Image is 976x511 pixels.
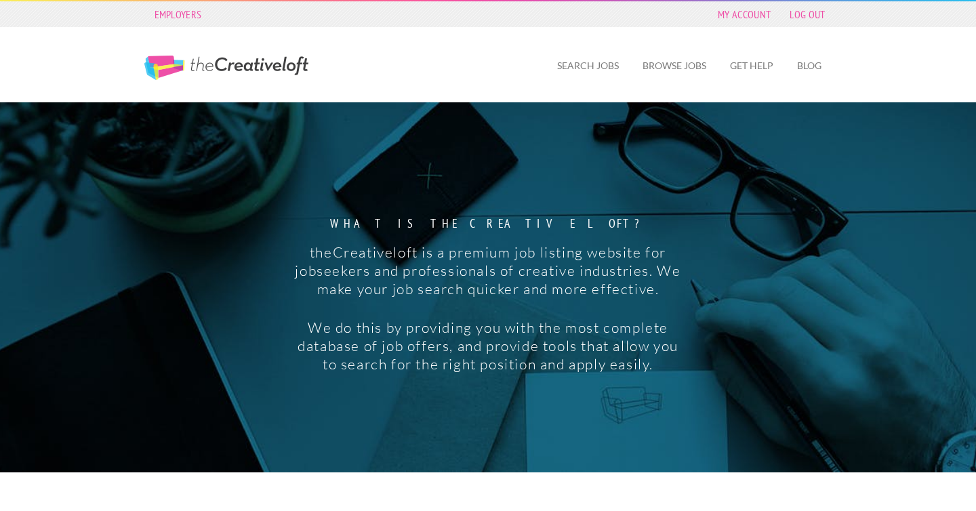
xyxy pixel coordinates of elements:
a: My Account [711,5,777,24]
a: Browse Jobs [632,50,717,81]
a: Employers [148,5,209,24]
a: Get Help [719,50,784,81]
a: Blog [786,50,832,81]
p: theCreativeloft is a premium job listing website for jobseekers and professionals of creative ind... [292,243,683,298]
a: Search Jobs [546,50,630,81]
strong: What is the creative loft? [292,218,683,230]
a: Log Out [783,5,832,24]
a: The Creative Loft [144,56,308,80]
p: We do this by providing you with the most complete database of job offers, and provide tools that... [292,319,683,373]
